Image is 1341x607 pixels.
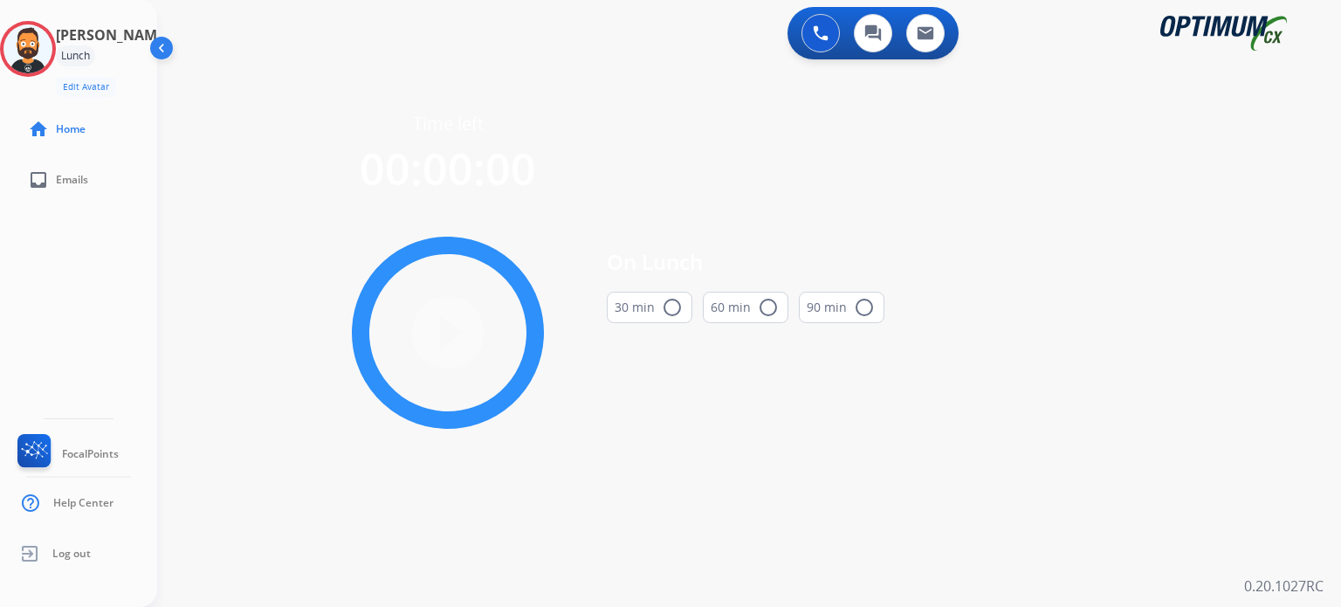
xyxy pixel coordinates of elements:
[607,246,884,278] span: On Lunch
[799,292,884,323] button: 90 min
[413,112,484,136] span: Time left
[14,434,119,474] a: FocalPoints
[1244,576,1324,597] p: 0.20.1027RC
[53,496,113,510] span: Help Center
[703,292,788,323] button: 60 min
[52,547,91,561] span: Log out
[3,24,52,73] img: avatar
[758,297,779,318] mat-icon: radio_button_unchecked
[662,297,683,318] mat-icon: radio_button_unchecked
[62,447,119,461] span: FocalPoints
[28,169,49,190] mat-icon: inbox
[56,122,86,136] span: Home
[28,119,49,140] mat-icon: home
[56,77,116,97] button: Edit Avatar
[56,173,88,187] span: Emails
[360,139,536,198] span: 00:00:00
[607,292,692,323] button: 30 min
[56,24,169,45] h3: [PERSON_NAME]
[56,45,95,66] div: Lunch
[854,297,875,318] mat-icon: radio_button_unchecked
